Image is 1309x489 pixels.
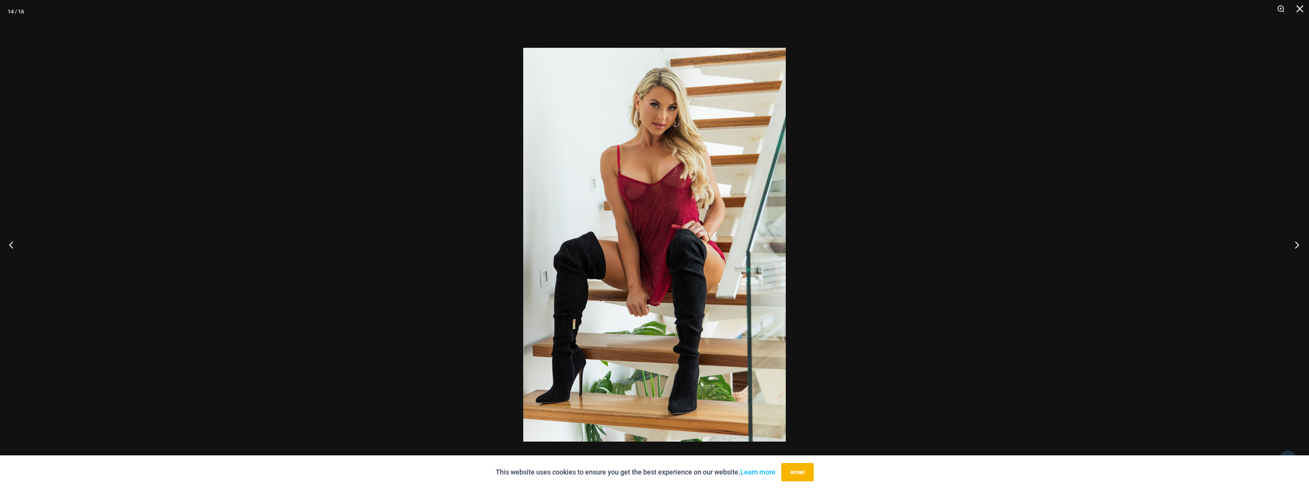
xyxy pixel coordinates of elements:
[740,468,775,476] a: Learn more
[781,463,814,481] button: Accept
[8,6,24,17] div: 14 / 16
[1280,226,1309,264] button: Next
[496,466,775,478] p: This website uses cookies to ensure you get the best experience on our website.
[523,48,786,442] img: Guilty Pleasures Red 1260 Slip 6045 Thong 06v2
